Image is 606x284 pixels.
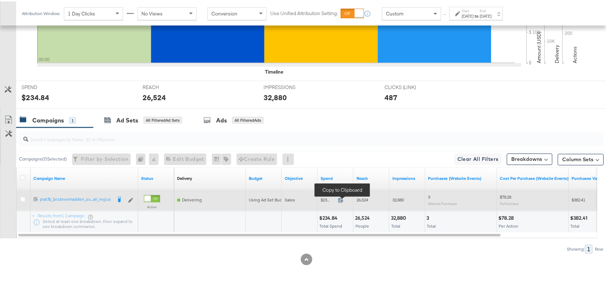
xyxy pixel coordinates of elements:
[595,246,604,251] div: Row
[249,174,279,180] a: The maximum amount you're willing to spend on your ads, on average each day or over the lifetime ...
[232,116,264,122] div: All Filtered Ads
[462,7,474,12] label: Start:
[391,214,408,220] div: 32,880
[265,67,283,74] div: Timeline
[392,174,423,180] a: The number of times your ad was served. On mobile apps an ad is counted as served the first time ...
[270,9,338,15] label: Use Unified Attribution Setting:
[499,214,516,220] div: $78.28
[457,154,499,163] span: Clear All Filters
[321,174,351,180] a: The total amount spent to date.
[558,153,604,164] button: Column Sets
[356,174,387,180] a: The number of people your ad was served to.
[567,246,585,251] div: Showing:
[571,222,580,228] span: Total
[428,200,457,205] sub: Website Purchases
[177,174,192,180] a: Reflects the ability of your Ad Campaign to achieve delivery based on ad states, schedule and bud...
[356,196,368,201] span: 26,524
[507,152,553,164] button: Breakdowns
[585,243,593,252] div: 1
[570,214,590,220] div: $382.41
[499,222,519,228] span: Per Action
[143,91,166,101] div: 26,524
[40,195,112,201] div: plat:fb_br:stevemadden_su...all_reg:us
[285,196,295,201] span: Sales
[116,115,138,123] div: Ad Sets
[249,196,289,202] div: Using Ad Set Budget
[22,10,60,15] div: Attribution Window:
[355,214,372,220] div: 26,524
[500,200,519,205] sub: Per Purchase
[480,12,492,18] div: [DATE]
[264,91,287,101] div: 32,880
[182,196,202,201] span: Delivering
[19,155,67,161] div: Campaigns ( 0 Selected)
[320,222,342,228] span: Total Spend
[33,174,135,180] a: Your campaign name.
[384,91,397,101] div: 487
[264,83,317,89] span: IMPRESSIONS
[177,174,192,180] div: Delivery
[144,204,160,208] label: Active
[480,7,492,12] label: End:
[442,12,449,15] span: ↑
[319,214,340,220] div: $234.84
[391,222,400,228] span: Total
[136,152,149,164] div: 0
[392,196,404,201] span: 32,880
[572,196,586,201] span: $382.41
[536,30,542,62] text: Amount (USD)
[454,152,502,164] button: Clear All Filters
[68,9,95,15] span: 1 Day Clicks
[144,116,182,122] div: All Filtered Ad Sets
[554,43,560,62] text: Delivery
[500,193,512,199] span: $78.28
[474,12,480,17] strong: to
[22,83,75,89] span: SPEND
[22,91,49,101] div: $234.84
[427,214,432,220] div: 3
[216,115,227,123] div: Ads
[141,174,171,180] a: Shows the current state of your Ad Campaign.
[462,12,474,18] div: [DATE]
[428,174,494,180] a: The number of times a purchase was made tracked by your Custom Audience pixel on your website aft...
[427,222,436,228] span: Total
[386,9,404,15] span: Custom
[321,196,335,201] span: $234.84
[500,174,569,180] a: The average cost for each purchase tracked by your Custom Audience pixel on your website after pe...
[141,9,163,15] span: No Views
[211,9,237,15] span: Conversion
[285,174,315,180] a: Your campaign's objective.
[28,128,551,142] input: Search Campaigns by Name, ID or Objective
[32,115,64,123] div: Campaigns
[40,195,112,202] a: plat:fb_br:stevemadden_su...all_reg:us
[69,116,76,122] div: 1
[384,83,438,89] span: CLICKS (LINK)
[428,193,430,199] span: 3
[143,83,196,89] span: REACH
[572,45,578,62] text: Actions
[355,222,369,228] span: People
